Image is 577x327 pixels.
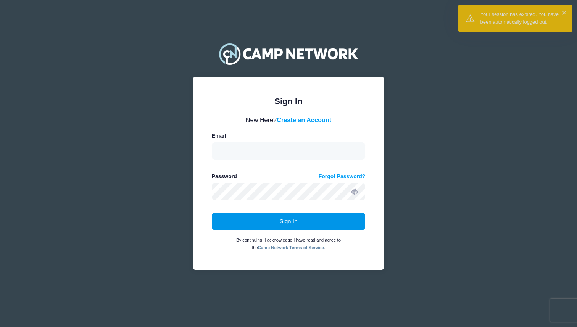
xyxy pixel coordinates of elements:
[277,116,331,123] a: Create an Account
[212,213,366,230] button: Sign In
[212,172,237,180] label: Password
[212,95,366,108] div: Sign In
[562,11,566,15] button: ×
[212,115,366,124] div: New Here?
[258,245,324,250] a: Camp Network Terms of Service
[216,39,361,69] img: Camp Network
[236,238,341,250] small: By continuing, I acknowledge I have read and agree to the .
[319,172,366,180] a: Forgot Password?
[212,132,226,140] label: Email
[480,11,566,26] div: Your session has expired. You have been automatically logged out.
